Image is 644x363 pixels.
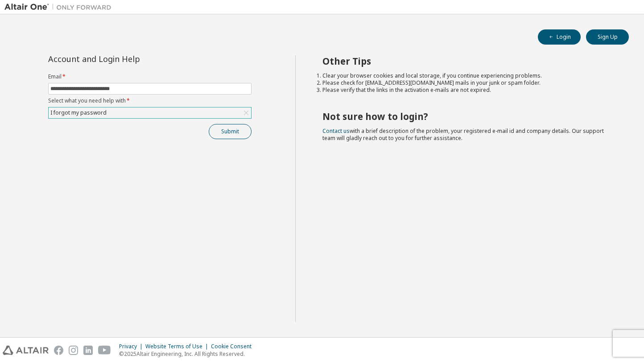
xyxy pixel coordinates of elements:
h2: Other Tips [322,55,613,67]
li: Please check for [EMAIL_ADDRESS][DOMAIN_NAME] mails in your junk or spam folder. [322,79,613,87]
h2: Not sure how to login? [322,111,613,122]
div: Privacy [119,343,145,350]
p: © 2025 Altair Engineering, Inc. All Rights Reserved. [119,350,257,358]
img: instagram.svg [69,346,78,355]
button: Sign Up [586,29,629,45]
div: Cookie Consent [211,343,257,350]
div: I forgot my password [49,107,251,118]
label: Select what you need help with [48,97,252,104]
img: Altair One [4,3,116,12]
img: linkedin.svg [83,346,93,355]
div: Website Terms of Use [145,343,211,350]
a: Contact us [322,127,350,135]
li: Clear your browser cookies and local storage, if you continue experiencing problems. [322,72,613,79]
img: facebook.svg [54,346,63,355]
button: Submit [209,124,252,139]
button: Login [538,29,581,45]
div: Account and Login Help [48,55,211,62]
span: with a brief description of the problem, your registered e-mail id and company details. Our suppo... [322,127,604,142]
div: I forgot my password [49,108,108,118]
img: youtube.svg [98,346,111,355]
img: altair_logo.svg [3,346,49,355]
li: Please verify that the links in the activation e-mails are not expired. [322,87,613,94]
label: Email [48,73,252,80]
